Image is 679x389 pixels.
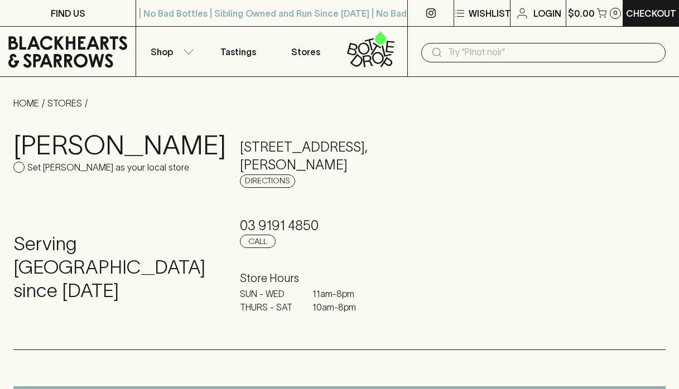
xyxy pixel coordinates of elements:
[240,217,440,235] h5: 03 9191 4850
[51,7,85,20] p: FIND US
[240,138,440,174] h5: [STREET_ADDRESS] , [PERSON_NAME]
[27,161,189,174] p: Set [PERSON_NAME] as your local store
[151,45,173,59] p: Shop
[13,129,213,161] h3: [PERSON_NAME]
[272,27,339,76] a: Stores
[291,45,320,59] p: Stores
[626,7,676,20] p: Checkout
[568,7,595,20] p: $0.00
[204,27,272,76] a: Tastings
[240,174,295,188] a: Directions
[220,45,256,59] p: Tastings
[47,98,82,108] a: STORES
[13,232,213,303] h4: Serving [GEOGRAPHIC_DATA] since [DATE]
[240,287,296,300] p: SUN - WED
[312,300,368,314] p: 10am - 8pm
[312,287,368,300] p: 11am - 8pm
[240,300,296,314] p: THURS - SAT
[136,27,204,76] button: Shop
[469,7,511,20] p: Wishlist
[13,98,39,108] a: HOME
[533,7,561,20] p: Login
[448,43,657,61] input: Try "Pinot noir"
[240,235,276,248] a: Call
[240,269,440,287] h6: Store Hours
[613,10,618,16] p: 0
